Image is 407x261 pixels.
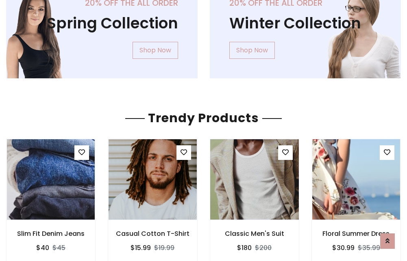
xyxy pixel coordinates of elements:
[108,230,197,237] h6: Casual Cotton T-Shirt
[332,244,355,252] h6: $30.99
[237,244,252,252] h6: $180
[210,230,299,237] h6: Classic Men's Suit
[131,244,151,252] h6: $15.99
[36,244,49,252] h6: $40
[7,230,95,237] h6: Slim Fit Denim Jeans
[154,243,174,252] del: $19.99
[312,230,400,237] h6: Floral Summer Dress
[133,42,178,59] a: Shop Now
[358,243,380,252] del: $35.99
[229,42,275,59] a: Shop Now
[26,14,178,32] h1: Spring Collection
[229,14,382,32] h1: Winter Collection
[255,243,272,252] del: $200
[52,243,65,252] del: $45
[145,109,262,127] span: Trendy Products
